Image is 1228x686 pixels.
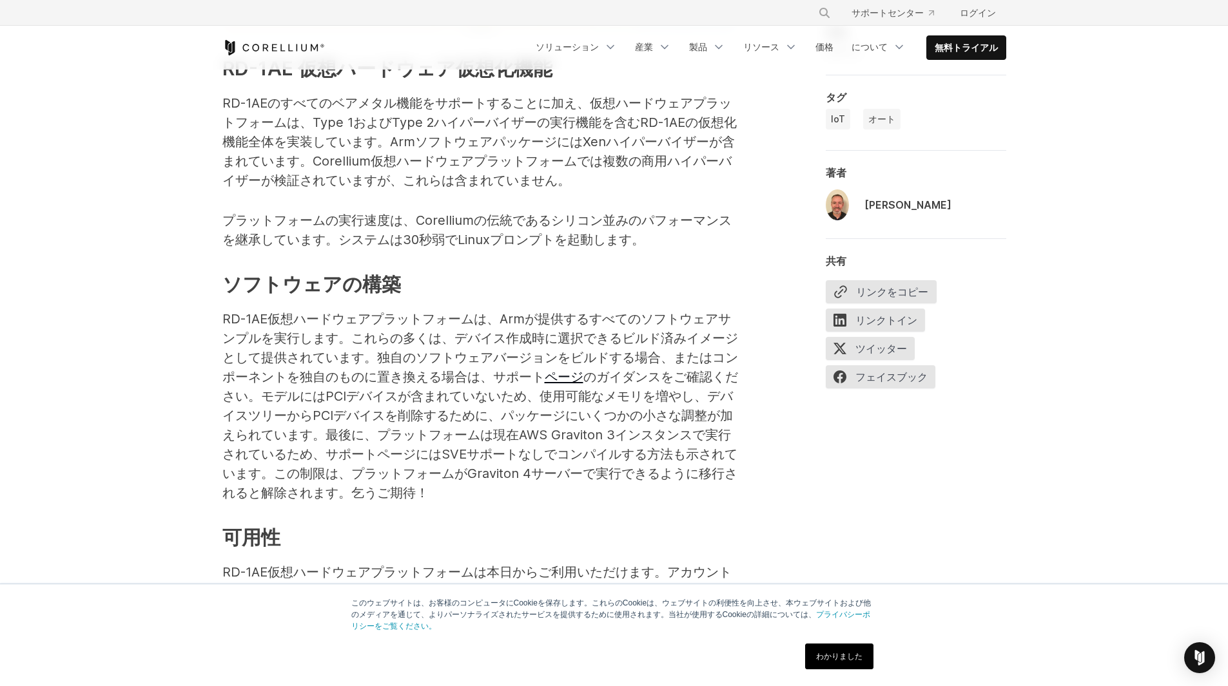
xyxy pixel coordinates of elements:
font: ツイッター [855,342,907,355]
font: リンクトイン [855,314,917,327]
font: タグ [826,91,846,104]
font: 共有 [826,254,846,267]
font: フェイスブック [855,370,928,383]
a: フェイスブック [826,365,943,394]
a: わかりました [805,643,873,669]
button: 検索 [813,1,836,24]
font: 価格 [815,41,833,52]
div: ナビゲーションメニュー [528,35,1006,60]
font: について [852,41,888,52]
font: 著者 [826,166,846,179]
font: [PERSON_NAME] [864,198,951,211]
div: ナビゲーションメニュー [803,1,1006,24]
font: ソリューション [536,41,599,52]
font: リソース [743,41,779,52]
font: 可用性 [222,526,280,549]
font: 産業 [635,41,653,52]
button: リンクをコピー [826,280,937,303]
font: プラットフォームの実行速度は、Corelliumの伝統であるシリコン並みのパフォーマンスを継承しています。システムは30秒弱でLinuxプロンプトを起動します。 [222,213,732,247]
a: オート [863,109,901,129]
font: RD-1AE仮想ハードウェアプラットフォームは本日からご利用いただけます。アカウントをお持ちでない場合は、 [222,564,732,599]
a: ツイッター [826,337,922,365]
font: IoT [831,113,845,124]
div: インターコムメッセンジャーを開く [1184,642,1215,673]
font: このウェブサイトは、お客様のコンピュータにCookieを保存します。これらのCookieは、ウェブサイトの利便性を向上させ、本ウェブサイトおよび他のメディアを通じて、よりパーソナライズされたサー... [351,598,872,619]
font: 製品 [689,41,707,52]
a: コレリウムホーム [222,40,325,55]
a: リンクトイン [826,309,933,337]
font: 無料トライアル [935,42,998,53]
font: ログイン [960,7,996,18]
font: RD-1AEのすべてのベアメタル機能をサポートすることに加え、仮想ハードウェアプラットフォームは、Type 1およびType 2ハイパーバイザーの実行機能を含むRD-1AEの仮想化機能全体を実装... [222,95,737,188]
a: IoT [826,109,850,129]
a: ページ [545,369,583,385]
font: ソフトウェアの構築 [222,272,401,296]
font: オート [868,113,895,124]
font: のガイダンスをご確認ください。モデルにはPCIデバイスが含まれていないため、使用可能なメモリを増やし、デバイスツリーからPCIデバイスを削除するために、パッケージにいくつかの小さな調整が加えられ... [222,369,738,500]
font: RD-1AE仮想ハードウェアプラットフォームは、Armが提供するすべてのソフトウェアサンプルを実行します。これらの多くは、デバイス作成時に選択できるビルド済みイメージとして提供されています。独自... [222,311,738,385]
font: サポートセンター [852,7,924,18]
font: わかりました [816,652,863,661]
img: ビル・ネイファート [826,189,849,220]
